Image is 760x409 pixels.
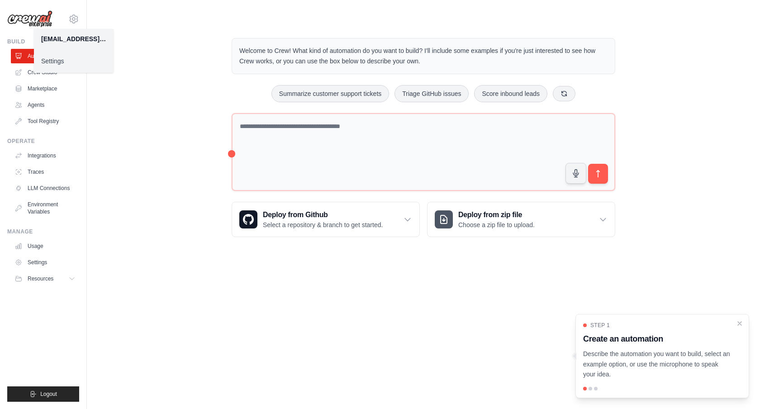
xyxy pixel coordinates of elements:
span: Step 1 [590,322,610,329]
iframe: Chat Widget [715,366,760,409]
a: Environment Variables [11,197,79,219]
p: Welcome to Crew! What kind of automation do you want to build? I'll include some examples if you'... [239,46,608,67]
a: Settings [34,53,114,69]
img: Logo [7,10,52,28]
a: Integrations [11,148,79,163]
div: Manage [7,228,79,235]
h3: Create an automation [583,333,731,345]
button: Close walkthrough [736,320,743,327]
a: Marketplace [11,81,79,96]
button: Summarize customer support tickets [271,85,389,102]
h3: Deploy from Github [263,209,383,220]
a: LLM Connections [11,181,79,195]
p: Choose a zip file to upload. [458,220,535,229]
button: Triage GitHub issues [394,85,469,102]
button: Score inbound leads [474,85,547,102]
a: Traces [11,165,79,179]
div: [EMAIL_ADDRESS][DOMAIN_NAME] [41,34,106,43]
span: Logout [40,390,57,398]
a: Crew Studio [11,65,79,80]
p: Select a repository & branch to get started. [263,220,383,229]
div: Operate [7,138,79,145]
h3: Deploy from zip file [458,209,535,220]
a: Automations [11,49,79,63]
p: Describe the automation you want to build, select an example option, or use the microphone to spe... [583,349,731,380]
button: Logout [7,386,79,402]
a: Tool Registry [11,114,79,128]
button: Resources [11,271,79,286]
span: Resources [28,275,53,282]
a: Usage [11,239,79,253]
a: Settings [11,255,79,270]
div: Build [7,38,79,45]
a: Agents [11,98,79,112]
